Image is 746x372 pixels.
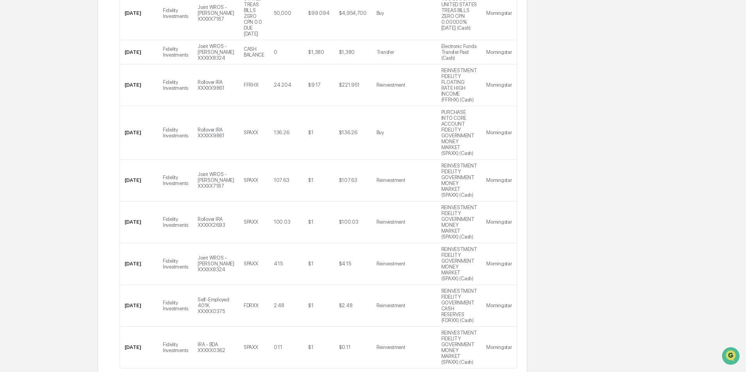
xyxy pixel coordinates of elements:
[120,285,158,327] td: [DATE]
[274,82,291,88] div: 24.204
[308,130,313,135] div: $1
[274,261,283,267] div: 4.15
[308,82,321,88] div: $9.17
[482,201,516,243] td: Morningstar
[27,60,128,68] div: Start new chat
[377,10,384,16] div: Buy
[482,243,516,285] td: Morningstar
[8,16,142,29] p: How can we help?
[244,261,258,267] div: SPAXX
[55,132,95,138] a: Powered byPylon
[16,98,50,106] span: Preclearance
[120,40,158,64] td: [DATE]
[64,98,97,106] span: Attestations
[308,219,313,225] div: $1
[274,303,284,308] div: 2.48
[54,95,100,109] a: 🗄️Attestations
[163,46,188,58] div: Fidelity Investments
[377,303,405,308] div: Reinvestment
[721,346,742,367] iframe: Open customer support
[120,201,158,243] td: [DATE]
[133,62,142,71] button: Start new chat
[441,43,477,61] div: Electronic Funds Transfer Paid (Cash)
[163,174,188,186] div: Fidelity Investments
[274,49,277,55] div: 0
[441,246,477,281] div: REINVESTMENT FIDELITY GOVERNMENT MONEY MARKET (SPAXX) (Cash)
[377,82,405,88] div: Reinvestment
[339,303,353,308] div: $2.48
[339,344,351,350] div: $0.11
[244,46,264,58] div: CASH BALANCE
[308,49,324,55] div: $1,380
[339,219,359,225] div: $100.03
[377,219,405,225] div: Reinvestment
[274,130,289,135] div: 136.26
[339,10,367,16] div: $4,954,700
[163,342,188,353] div: Fidelity Investments
[377,177,405,183] div: Reinvestment
[441,163,477,198] div: REINVESTMENT FIDELITY GOVERNMENT MONEY MARKET (SPAXX) (Cash)
[193,160,239,201] td: Joint WROS - [PERSON_NAME] XXXXX7187
[163,79,188,91] div: Fidelity Investments
[482,106,516,160] td: Morningstar
[27,68,99,74] div: We're available if you need us!
[482,64,516,106] td: Morningstar
[163,7,188,19] div: Fidelity Investments
[120,243,158,285] td: [DATE]
[5,95,54,109] a: 🖐️Preclearance
[193,64,239,106] td: Rollover IRA XXXXX9861
[339,49,355,55] div: $1,380
[308,261,313,267] div: $1
[193,327,239,368] td: IRA - BDA XXXXX0362
[274,177,289,183] div: 107.63
[5,110,52,124] a: 🔎Data Lookup
[339,130,357,135] div: $136.26
[377,344,405,350] div: Reinvestment
[244,219,258,225] div: SPAXX
[377,130,384,135] div: Buy
[377,261,405,267] div: Reinvestment
[339,82,360,88] div: $221.951
[308,303,313,308] div: $1
[8,60,22,74] img: 1746055101610-c473b297-6a78-478c-a979-82029cc54cd1
[274,219,290,225] div: 100.03
[377,49,394,55] div: Transfer
[57,99,63,105] div: 🗄️
[163,127,188,139] div: Fidelity Investments
[308,344,313,350] div: $1
[244,177,258,183] div: SPAXX
[274,344,282,350] div: 0.11
[244,344,258,350] div: SPAXX
[441,330,477,365] div: REINVESTMENT FIDELITY GOVERNMENT MONEY MARKET (SPAXX) (Cash)
[274,10,291,16] div: 50,000
[120,106,158,160] td: [DATE]
[193,201,239,243] td: Rollover IRA XXXXX2693
[163,258,188,270] div: Fidelity Investments
[193,243,239,285] td: Joint WROS - [PERSON_NAME] XXXXX8324
[193,40,239,64] td: Joint WROS - [PERSON_NAME] XXXXX8324
[339,177,357,183] div: $107.63
[16,113,49,121] span: Data Lookup
[441,288,477,323] div: REINVESTMENT FIDELITY GOVERNMENT CASH RESERVES (FDRXX) (Cash)
[482,327,516,368] td: Morningstar
[120,160,158,201] td: [DATE]
[482,40,516,64] td: Morningstar
[244,82,259,88] div: FFRHX
[163,300,188,311] div: Fidelity Investments
[193,106,239,160] td: Rollover IRA XXXXX9861
[308,10,329,16] div: $99.094
[339,261,351,267] div: $4.15
[441,68,477,103] div: REINVESTMENT FIDELITY FLOATING RATE HIGH INCOME (FFRHX) (Cash)
[193,285,239,327] td: Self-Employed 401K XXXXX0375
[8,99,14,105] div: 🖐️
[441,205,477,240] div: REINVESTMENT FIDELITY GOVERNMENT MONEY MARKET (SPAXX) (Cash)
[78,132,95,138] span: Pylon
[244,130,258,135] div: SPAXX
[120,64,158,106] td: [DATE]
[308,177,313,183] div: $1
[8,114,14,120] div: 🔎
[482,160,516,201] td: Morningstar
[244,303,259,308] div: FDRXX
